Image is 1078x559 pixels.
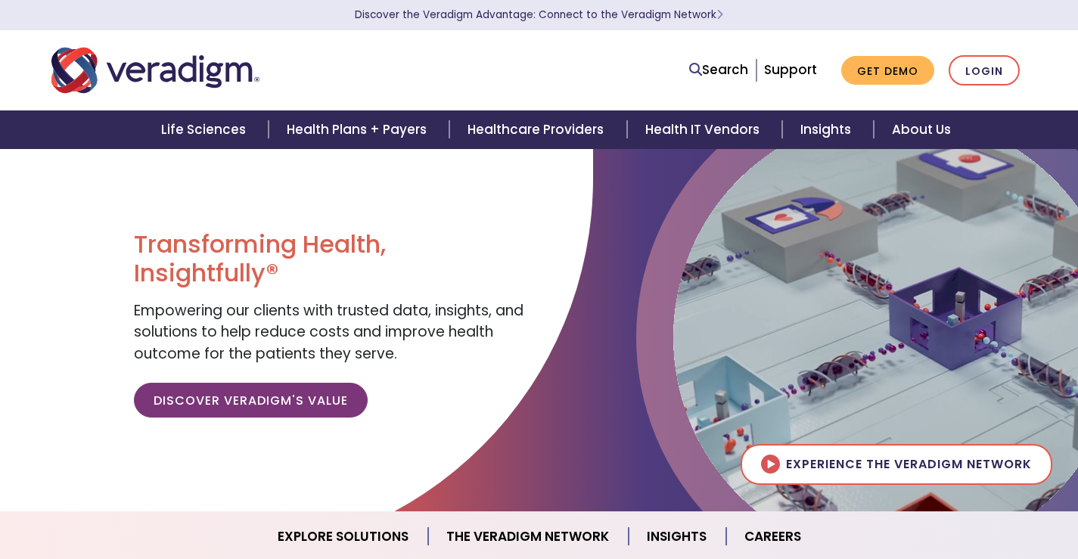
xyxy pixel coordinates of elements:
[134,383,368,418] a: Discover Veradigm's Value
[782,110,874,149] a: Insights
[629,517,726,556] a: Insights
[51,45,259,95] img: Veradigm logo
[726,517,819,556] a: Careers
[428,517,629,556] a: The Veradigm Network
[716,8,723,22] span: Learn More
[355,8,723,22] a: Discover the Veradigm Advantage: Connect to the Veradigm NetworkLearn More
[134,300,523,364] span: Empowering our clients with trusted data, insights, and solutions to help reduce costs and improv...
[689,60,748,80] a: Search
[764,61,817,79] a: Support
[874,110,969,149] a: About Us
[259,517,428,556] a: Explore Solutions
[269,110,449,149] a: Health Plans + Payers
[449,110,626,149] a: Healthcare Providers
[143,110,269,149] a: Life Sciences
[949,55,1020,86] a: Login
[134,230,527,288] h1: Transforming Health, Insightfully®
[841,56,934,85] a: Get Demo
[627,110,782,149] a: Health IT Vendors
